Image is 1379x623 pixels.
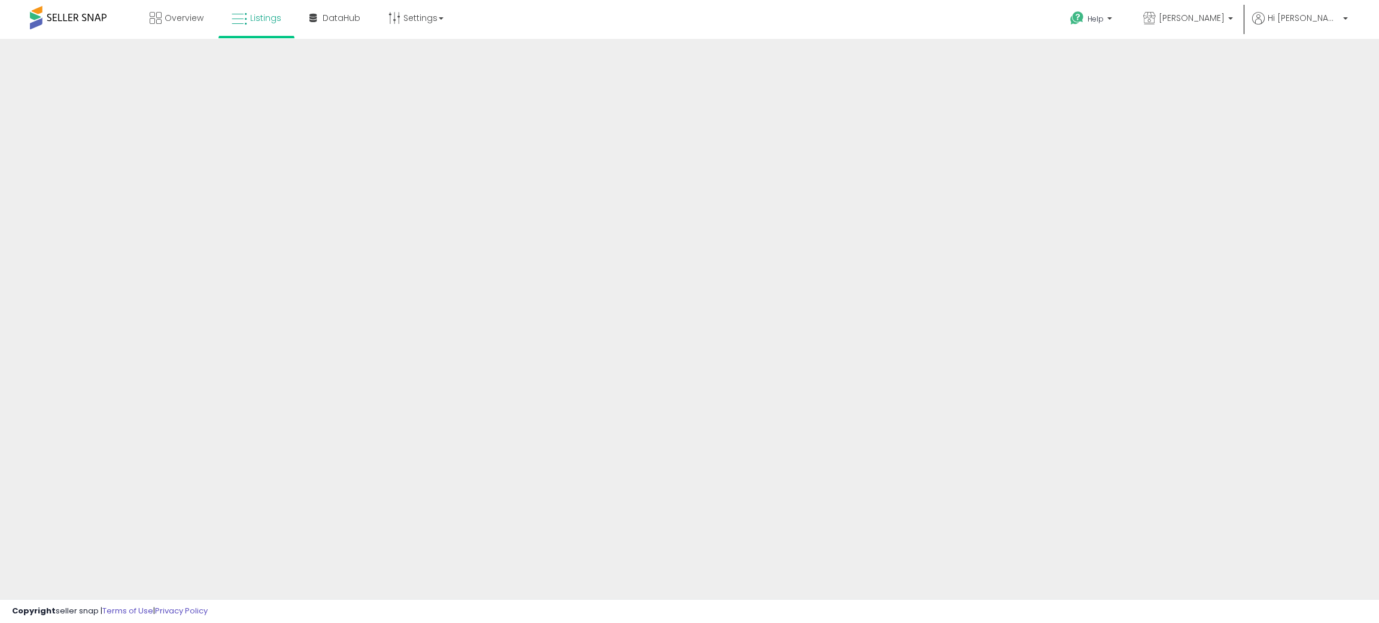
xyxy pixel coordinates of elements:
[323,12,360,24] span: DataHub
[1088,14,1104,24] span: Help
[165,12,203,24] span: Overview
[1061,2,1124,39] a: Help
[1070,11,1085,26] i: Get Help
[1159,12,1225,24] span: [PERSON_NAME]
[1252,12,1348,39] a: Hi [PERSON_NAME]
[1268,12,1339,24] span: Hi [PERSON_NAME]
[250,12,281,24] span: Listings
